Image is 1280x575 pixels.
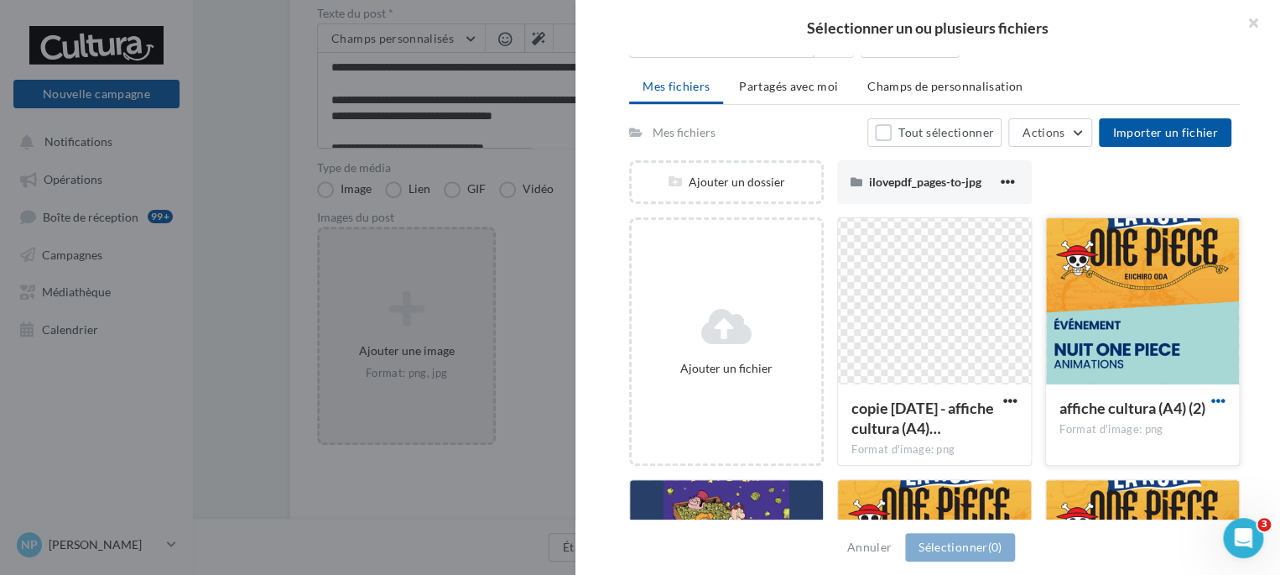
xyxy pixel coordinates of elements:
[867,79,1022,93] span: Champs de personnalisation
[1059,399,1205,417] span: affiche cultura (A4) (2)
[638,360,814,377] div: Ajouter un fichier
[1022,125,1064,139] span: Actions
[867,118,1002,147] button: Tout sélectionner
[643,79,710,93] span: Mes fichiers
[869,175,981,189] span: ilovepdf_pages-to-jpg
[653,124,715,141] div: Mes fichiers
[1059,422,1225,437] div: Format d'image: png
[739,79,838,93] span: Partagés avec moi
[1008,118,1092,147] button: Actions
[1223,518,1263,558] iframe: Intercom live chat
[851,442,1017,457] div: Format d'image: png
[905,533,1015,562] button: Sélectionner(0)
[840,537,898,557] button: Annuler
[632,174,821,191] div: Ajouter un dossier
[1112,125,1218,139] span: Importer un fichier
[602,20,1253,35] h2: Sélectionner un ou plusieurs fichiers
[1257,518,1271,531] span: 3
[851,399,994,437] span: copie 12-09-2025 - affiche cultura (A4) (2)
[987,540,1002,554] span: (0)
[1099,118,1231,147] button: Importer un fichier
